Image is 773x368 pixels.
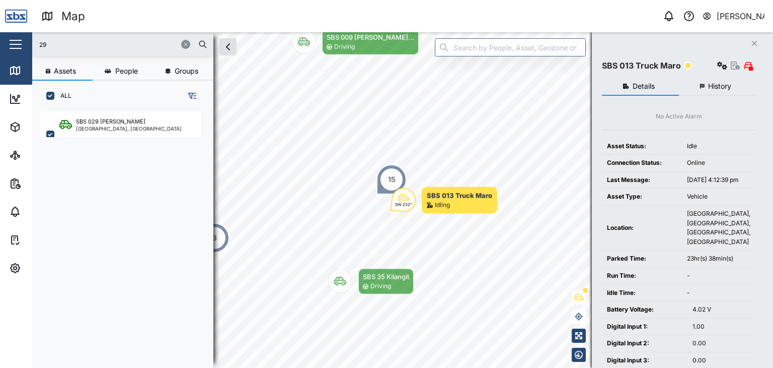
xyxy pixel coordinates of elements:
div: [PERSON_NAME] [717,10,765,23]
div: - [687,271,750,281]
div: 1.00 [692,322,750,332]
div: Idle [687,142,750,151]
div: Map marker [328,269,414,294]
div: SBS 35 Kilangit [363,272,409,282]
div: Driving [334,42,355,52]
div: Battery Voltage: [607,305,682,315]
div: Run Time: [607,271,677,281]
span: History [708,83,731,90]
div: 23hr(s) 38min(s) [687,254,750,264]
img: Main Logo [5,5,27,27]
div: [DATE] 4:12:39 pm [687,175,750,185]
div: Idle Time: [607,288,677,298]
div: 4.02 V [692,305,750,315]
div: Digital Input 3: [607,356,682,365]
div: Online [687,158,750,168]
span: Groups [175,68,198,75]
div: Dashboard [26,93,71,104]
div: SW 232° [395,203,412,207]
div: 3 [212,232,217,243]
div: [GEOGRAPHIC_DATA], [GEOGRAPHIC_DATA], [GEOGRAPHIC_DATA], [GEOGRAPHIC_DATA] [687,209,750,247]
div: 0.00 [692,356,750,365]
label: ALL [54,92,71,100]
div: Reports [26,178,60,189]
div: 0.00 [692,339,750,348]
div: Digital Input 1: [607,322,682,332]
div: Map marker [392,187,497,214]
div: Connection Status: [607,158,677,168]
div: No Active Alarm [656,112,702,121]
span: Details [633,83,655,90]
div: Idling [435,201,450,210]
div: 15 [388,174,396,185]
div: Settings [26,263,62,274]
span: People [115,68,138,75]
div: Vehicle [687,192,750,202]
div: Map marker [376,164,407,195]
input: Search by People, Asset, Geozone or Place [435,38,586,56]
div: Driving [370,282,391,291]
input: Search assets or drivers [38,37,207,52]
div: Location: [607,223,677,233]
div: Map marker [292,29,419,55]
div: SBS 013 Truck Maro [602,59,681,72]
div: grid [40,108,213,360]
div: Asset Type: [607,192,677,202]
div: Alarms [26,206,57,217]
div: Map [61,8,85,25]
div: SBS 029 [PERSON_NAME] [76,117,145,126]
div: Tasks [26,234,54,246]
div: Digital Input 2: [607,339,682,348]
div: [GEOGRAPHIC_DATA], [GEOGRAPHIC_DATA] [76,126,182,131]
div: Map marker [199,223,229,253]
div: Sites [26,150,50,161]
div: SBS 009 [PERSON_NAME]... [327,32,414,42]
div: Parked Time: [607,254,677,264]
div: SBS 013 Truck Maro [427,191,492,201]
div: Assets [26,121,57,133]
button: [PERSON_NAME] [702,9,765,23]
div: Last Message: [607,175,677,185]
div: Map [26,65,49,76]
span: Assets [54,68,76,75]
div: - [687,288,750,298]
div: Asset Status: [607,142,677,151]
